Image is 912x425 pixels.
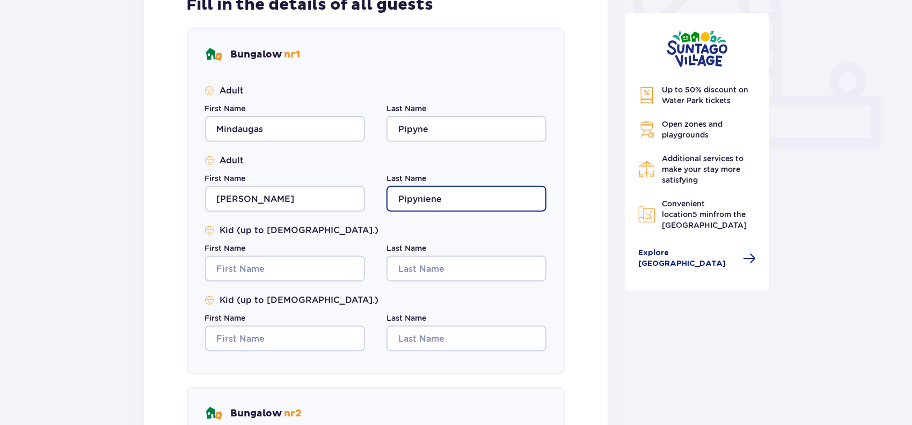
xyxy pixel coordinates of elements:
[638,161,655,178] img: Restaurant Icon
[205,87,214,95] img: Smile Icon
[386,173,426,184] label: Last Name
[231,48,301,61] p: Bungalow
[205,173,246,184] label: First Name
[205,296,214,305] img: Smile Icon
[386,326,546,351] input: Last Name
[284,407,302,420] span: nr 2
[205,405,222,422] img: bungalows Icon
[386,116,546,142] input: Last Name
[692,210,713,219] span: 5 min
[284,48,301,61] span: nr 1
[205,226,214,235] img: Smile Icon
[662,199,747,229] span: Convenient location from the [GEOGRAPHIC_DATA]
[205,313,246,323] label: First Name
[205,156,214,165] img: Smile Icon
[638,121,655,138] img: Grill Icon
[386,256,546,282] input: Last Name
[386,186,546,212] input: Last Name
[220,294,379,306] p: Kid (up to [DEMOGRAPHIC_DATA].)
[662,120,723,139] span: Open zones and playgrounds
[386,103,426,114] label: Last Name
[662,154,743,184] span: Additional services to make your stay more satisfying
[205,186,365,212] input: First Name
[205,46,222,63] img: bungalows Icon
[220,155,244,167] p: Adult
[662,85,748,105] span: Up to 50% discount on Water Park tickets
[220,225,379,236] p: Kid (up to [DEMOGRAPHIC_DATA].)
[386,243,426,254] label: Last Name
[386,313,426,323] label: Last Name
[231,407,302,420] p: Bungalow
[205,256,365,282] input: First Name
[205,326,365,351] input: First Name
[638,206,655,223] img: Map Icon
[205,103,246,114] label: First Name
[638,248,756,269] a: Explore [GEOGRAPHIC_DATA]
[205,116,365,142] input: First Name
[638,87,655,104] img: Discount Icon
[638,248,737,269] span: Explore [GEOGRAPHIC_DATA]
[220,85,244,97] p: Adult
[667,30,728,67] img: Suntago Village
[205,243,246,254] label: First Name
